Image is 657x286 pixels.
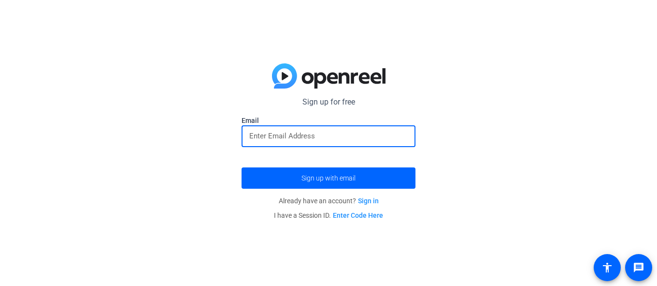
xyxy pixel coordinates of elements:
button: Sign up with email [242,167,415,189]
mat-icon: message [633,262,644,273]
a: Sign in [358,197,379,205]
input: Enter Email Address [249,130,408,142]
p: Sign up for free [242,96,415,108]
img: blue-gradient.svg [272,63,386,89]
a: Enter Code Here [333,211,383,219]
label: Email [242,116,415,125]
span: Already have an account? [279,197,379,205]
mat-icon: accessibility [601,262,613,273]
span: I have a Session ID. [274,211,383,219]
